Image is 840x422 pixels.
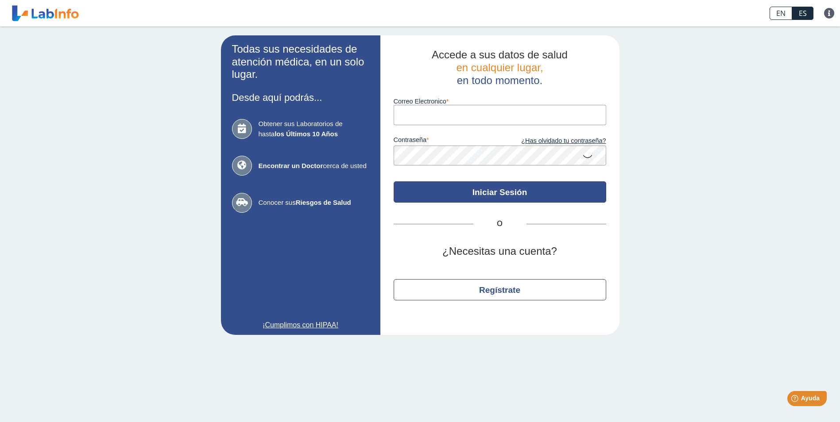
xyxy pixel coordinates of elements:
[761,387,830,412] iframe: Help widget launcher
[232,43,369,81] h2: Todas sus necesidades de atención médica, en un solo lugar.
[394,136,500,146] label: contraseña
[394,98,606,105] label: Correo Electronico
[432,49,568,61] span: Accede a sus datos de salud
[296,199,351,206] b: Riesgos de Salud
[232,92,369,103] h3: Desde aquí podrás...
[259,161,369,171] span: cerca de usted
[394,279,606,300] button: Regístrate
[394,181,606,203] button: Iniciar Sesión
[259,162,323,169] b: Encontrar un Doctor
[394,245,606,258] h2: ¿Necesitas una cuenta?
[770,7,792,20] a: EN
[792,7,813,20] a: ES
[457,74,542,86] span: en todo momento.
[259,119,369,139] span: Obtener sus Laboratorios de hasta
[259,198,369,208] span: Conocer sus
[500,136,606,146] a: ¿Has olvidado tu contraseña?
[275,130,338,138] b: los Últimos 10 Años
[232,320,369,330] a: ¡Cumplimos con HIPAA!
[456,61,543,73] span: en cualquier lugar,
[473,219,526,229] span: O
